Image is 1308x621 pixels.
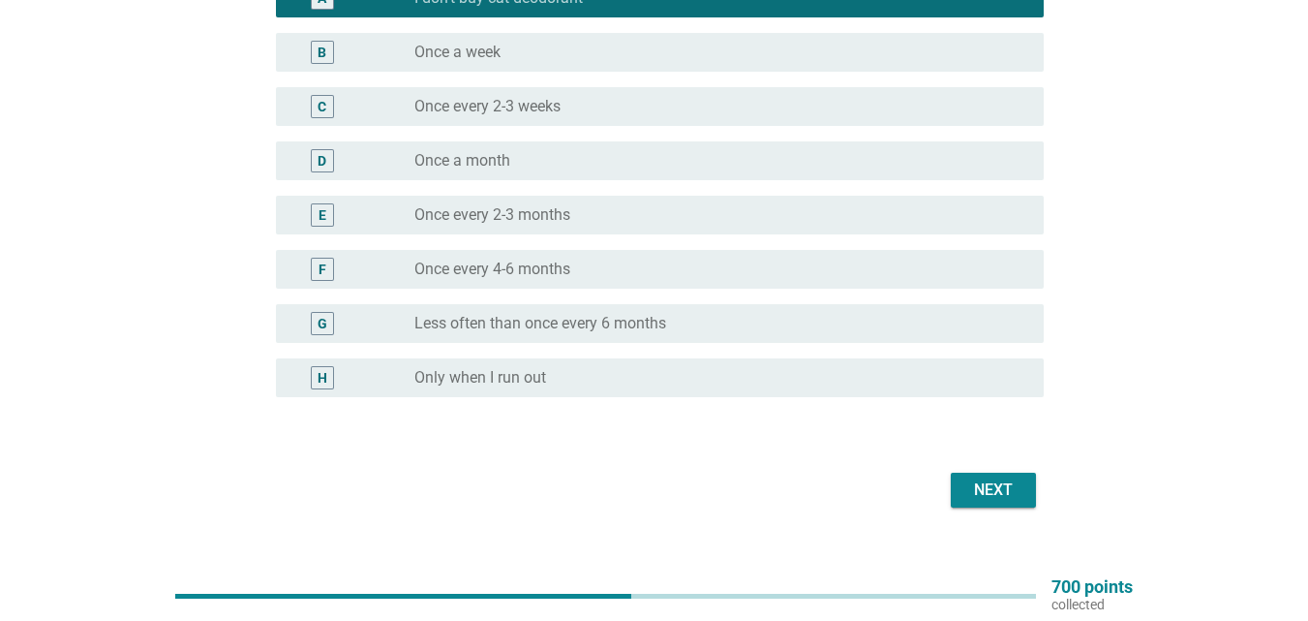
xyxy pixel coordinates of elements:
[966,479,1020,502] div: Next
[318,43,326,63] div: B
[319,205,326,226] div: E
[951,473,1036,508] button: Next
[414,205,570,225] label: Once every 2-3 months
[318,368,327,388] div: H
[319,260,326,280] div: F
[414,368,546,388] label: Only when I run out
[318,151,326,171] div: D
[1051,578,1133,596] p: 700 points
[414,260,570,279] label: Once every 4-6 months
[414,151,510,171] label: Once a month
[318,97,326,117] div: C
[414,97,561,116] label: Once every 2-3 weeks
[318,314,327,334] div: G
[414,314,666,333] label: Less often than once every 6 months
[1051,596,1133,613] p: collected
[414,43,501,62] label: Once a week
